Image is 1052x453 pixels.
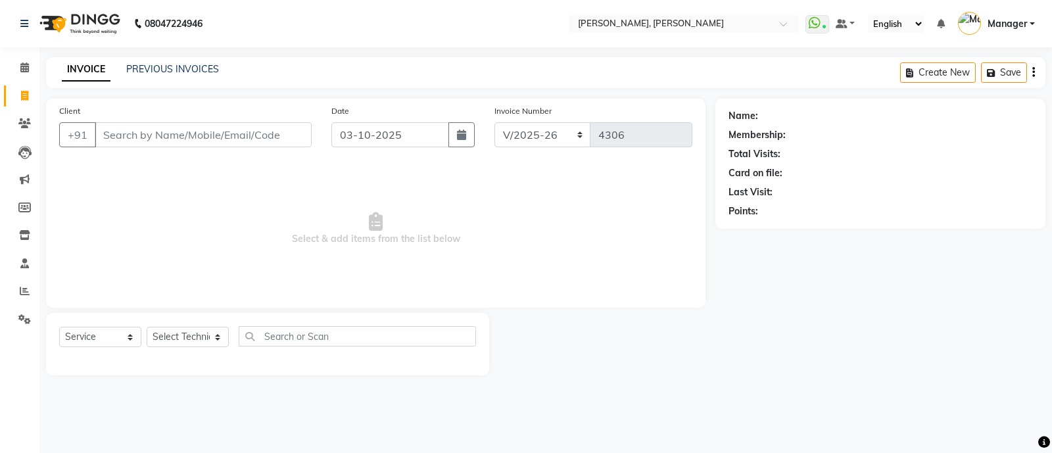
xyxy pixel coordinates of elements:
b: 08047224946 [145,5,203,42]
label: Invoice Number [494,105,552,117]
button: +91 [59,122,96,147]
input: Search or Scan [239,326,476,346]
img: logo [34,5,124,42]
div: Card on file: [729,166,782,180]
div: Total Visits: [729,147,780,161]
button: Create New [900,62,976,83]
a: INVOICE [62,58,110,82]
a: PREVIOUS INVOICES [126,63,219,75]
button: Save [981,62,1027,83]
span: Select & add items from the list below [59,163,692,295]
input: Search by Name/Mobile/Email/Code [95,122,312,147]
div: Name: [729,109,758,123]
img: Manager [958,12,981,35]
span: Manager [988,17,1027,31]
div: Last Visit: [729,185,773,199]
div: Membership: [729,128,786,142]
div: Points: [729,204,758,218]
label: Client [59,105,80,117]
label: Date [331,105,349,117]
